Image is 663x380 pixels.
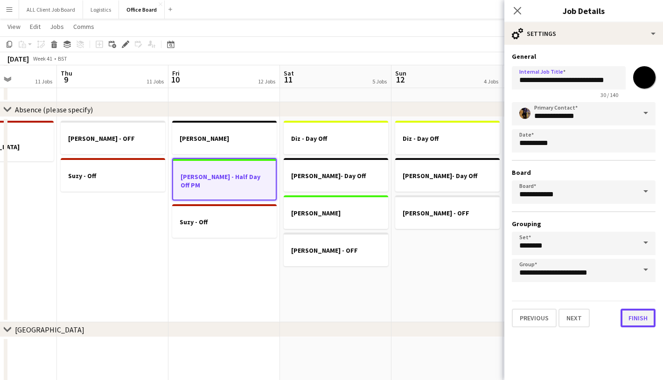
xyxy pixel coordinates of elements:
div: 4 Jobs [484,78,498,85]
h3: Board [512,168,656,177]
h3: Suzy - Off [172,218,277,226]
h3: Job Details [504,5,663,17]
span: Sun [395,69,406,77]
button: Next [558,309,590,327]
span: Fri [172,69,180,77]
h3: [PERSON_NAME] - OFF [395,209,500,217]
button: ALL Client Job Board [19,0,83,19]
div: BST [58,55,67,62]
h3: [PERSON_NAME]- Day Off [284,172,388,180]
button: Office Board [119,0,165,19]
a: View [4,21,24,33]
a: Comms [70,21,98,33]
span: 12 [394,74,406,85]
div: Absence (please specify) [15,105,93,114]
h3: General [512,52,656,61]
button: Previous [512,309,557,327]
app-job-card: [PERSON_NAME] [172,121,277,154]
app-job-card: Diz - Day Off [284,121,388,154]
div: 12 Jobs [258,78,275,85]
div: 11 Jobs [147,78,164,85]
span: 10 [171,74,180,85]
span: View [7,22,21,31]
div: [DATE] [7,54,29,63]
a: Jobs [46,21,68,33]
div: [GEOGRAPHIC_DATA] [15,325,84,334]
h3: Suzy - Off [61,172,165,180]
span: 30 / 140 [593,91,626,98]
app-job-card: [PERSON_NAME] - OFF [395,195,500,229]
button: Finish [621,309,656,327]
h3: [PERSON_NAME] - Half Day Off PM [173,173,276,189]
app-job-card: Suzy - Off [172,204,277,238]
span: Thu [61,69,72,77]
app-job-card: [PERSON_NAME]- Day Off [284,158,388,192]
div: Settings [504,22,663,45]
span: Week 41 [31,55,54,62]
app-job-card: [PERSON_NAME] [284,195,388,229]
app-job-card: [PERSON_NAME] - Half Day Off PM [172,158,277,200]
span: Comms [73,22,94,31]
app-job-card: [PERSON_NAME]- Day Off [395,158,500,192]
a: Edit [26,21,44,33]
div: 5 Jobs [372,78,387,85]
h3: [PERSON_NAME]- Day Off [395,172,500,180]
button: Logistics [83,0,119,19]
app-job-card: [PERSON_NAME] - OFF [61,121,165,154]
h3: [PERSON_NAME] [172,134,277,143]
app-job-card: [PERSON_NAME] - OFF [284,233,388,266]
h3: Grouping [512,220,656,228]
span: 11 [282,74,294,85]
h3: Diz - Day Off [395,134,500,143]
h3: [PERSON_NAME] [284,209,388,217]
div: 11 Jobs [35,78,52,85]
span: Jobs [50,22,64,31]
app-job-card: Diz - Day Off [395,121,500,154]
h3: [PERSON_NAME] - OFF [61,134,165,143]
span: 9 [59,74,72,85]
span: Sat [284,69,294,77]
app-job-card: Suzy - Off [61,158,165,192]
h3: [PERSON_NAME] - OFF [284,246,388,255]
span: Edit [30,22,41,31]
h3: Diz - Day Off [284,134,388,143]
